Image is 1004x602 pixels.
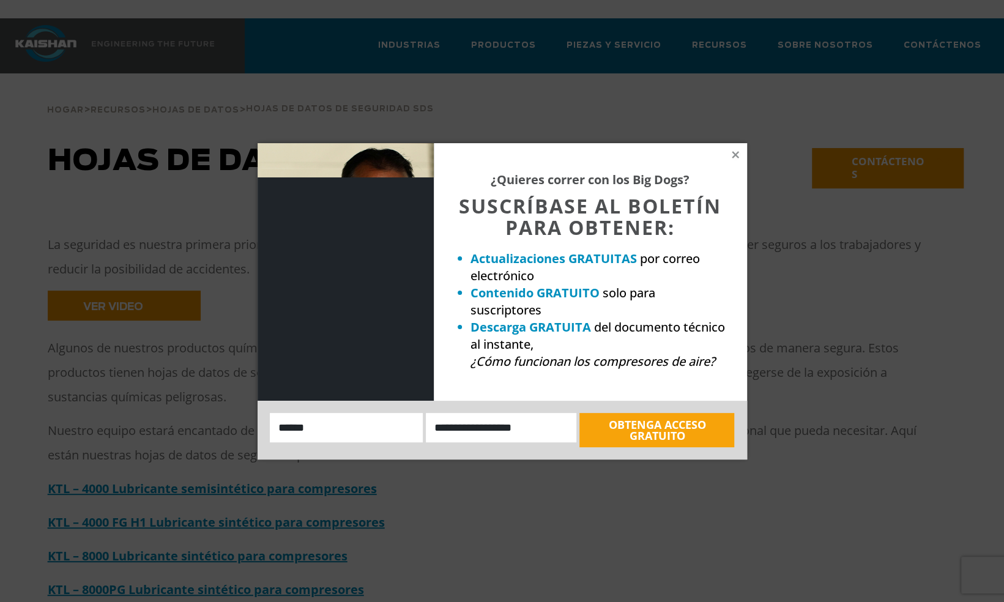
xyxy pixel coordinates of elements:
strong: Contenido GRATUITO [470,284,600,301]
em: ¿Cómo funcionan los compresores de aire? [470,353,715,370]
button: OBTENGA ACCESO GRATUITO [579,413,734,447]
strong: ¿Quieres correr con los Big Dogs? [491,171,690,188]
input: Correo electrónico [426,413,576,442]
button: Close [730,149,741,160]
strong: Actualizaciones GRATUITAS [470,250,637,267]
span: SUSCRÍBASE AL BOLETÍN PARA OBTENER: [459,193,721,240]
span: del documento técnico al instante, [470,319,725,352]
input: Nombre: [270,413,423,442]
span: por correo electrónico [470,250,700,284]
strong: Descarga GRATUITA [470,319,591,335]
span: solo para suscriptores [470,284,655,318]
